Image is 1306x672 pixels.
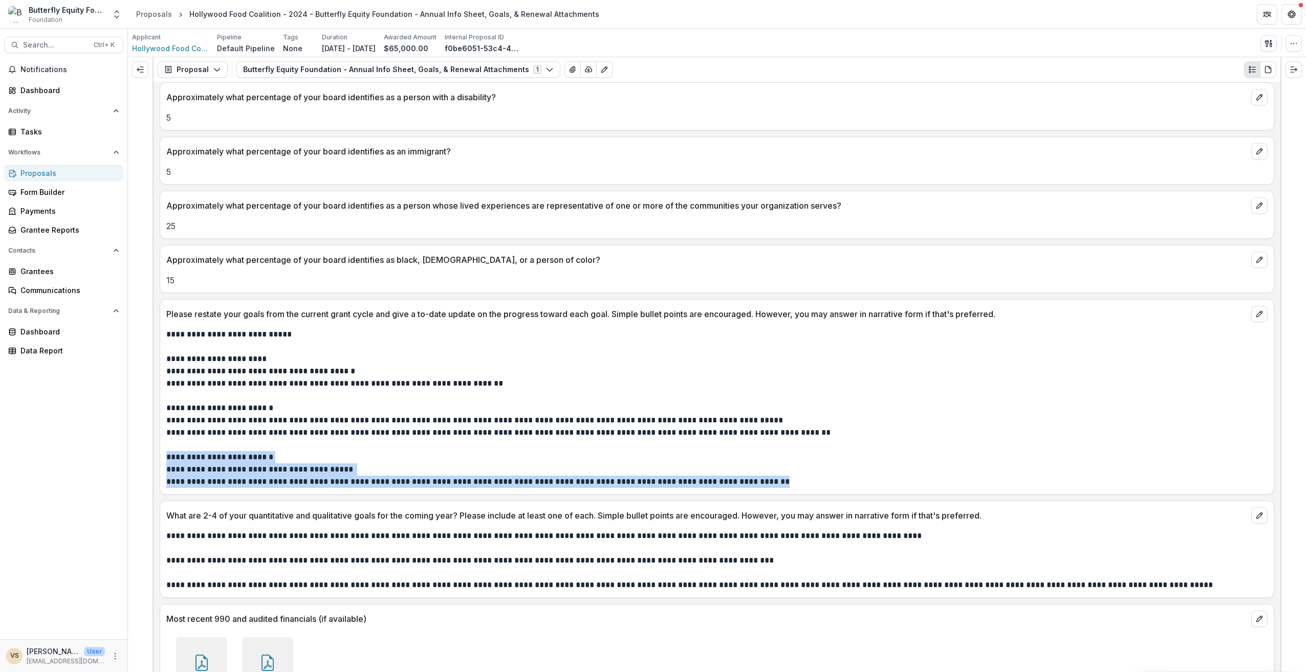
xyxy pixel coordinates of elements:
[166,308,1247,320] p: Please restate your goals from the current grant cycle and give a to-date update on the progress ...
[217,43,275,54] p: Default Pipeline
[8,307,109,315] span: Data & Reporting
[4,61,123,78] button: Notifications
[283,33,298,42] p: Tags
[20,65,119,74] span: Notifications
[1251,252,1268,268] button: edit
[1251,89,1268,105] button: edit
[1251,306,1268,322] button: edit
[4,144,123,161] button: Open Workflows
[4,323,123,340] a: Dashboard
[564,61,581,78] button: View Attached Files
[166,613,1247,625] p: Most recent 990 and audited financials (if available)
[217,33,242,42] p: Pipeline
[189,9,599,19] div: Hollywood Food Coalition - 2024 - Butterfly Equity Foundation - Annual Info Sheet, Goals, & Renew...
[4,82,123,99] a: Dashboard
[166,199,1247,212] p: Approximately what percentage of your board identifies as a person whose lived experiences are re...
[4,242,123,259] button: Open Contacts
[20,345,115,356] div: Data Report
[166,254,1247,266] p: Approximately what percentage of your board identifies as black, [DEMOGRAPHIC_DATA], or a person ...
[20,206,115,216] div: Payments
[132,7,176,21] a: Proposals
[4,263,123,280] a: Grantees
[4,303,123,319] button: Open Data & Reporting
[1286,61,1302,78] button: Expand right
[1251,507,1268,524] button: edit
[158,61,228,78] button: Proposal
[4,282,123,299] a: Communications
[8,247,109,254] span: Contacts
[166,166,1268,178] p: 5
[92,39,117,51] div: Ctrl + K
[8,149,109,156] span: Workflows
[384,43,428,54] p: $65,000.00
[23,41,88,50] span: Search...
[136,9,172,19] div: Proposals
[29,5,105,15] div: Butterfly Equity Foundation
[1281,4,1302,25] button: Get Help
[1251,143,1268,160] button: edit
[322,33,347,42] p: Duration
[27,657,105,666] p: [EMAIL_ADDRESS][DOMAIN_NAME]
[283,43,302,54] p: None
[1257,4,1277,25] button: Partners
[4,37,123,53] button: Search...
[20,285,115,296] div: Communications
[27,646,80,657] p: [PERSON_NAME]
[29,15,62,25] span: Foundation
[4,221,123,238] a: Grantee Reports
[20,168,115,178] div: Proposals
[166,274,1268,286] p: 15
[4,165,123,182] a: Proposals
[132,33,161,42] p: Applicant
[132,7,603,21] nav: breadcrumb
[1244,61,1260,78] button: Plaintext view
[4,123,123,140] a: Tasks
[445,33,504,42] p: Internal Proposal ID
[4,203,123,219] a: Payments
[132,61,148,78] button: Expand left
[110,4,124,25] button: Open entity switcher
[20,126,115,137] div: Tasks
[109,650,121,662] button: More
[1260,61,1276,78] button: PDF view
[4,103,123,119] button: Open Activity
[132,43,209,54] a: Hollywood Food Coalition
[596,61,613,78] button: Edit as form
[20,187,115,197] div: Form Builder
[1251,611,1268,627] button: edit
[384,33,437,42] p: Awarded Amount
[4,342,123,359] a: Data Report
[322,43,376,54] p: [DATE] - [DATE]
[166,91,1247,103] p: Approximately what percentage of your board identifies as a person with a disability?
[166,220,1268,232] p: 25
[20,85,115,96] div: Dashboard
[4,184,123,200] a: Form Builder
[166,145,1247,158] p: Approximately what percentage of your board identifies as an immigrant?
[445,43,521,54] p: f0be6051-53c4-49b6-b95d-44446695f414
[166,509,1247,522] p: What are 2-4 of your quantitative and qualitative goals for the coming year? Please include at le...
[1251,197,1268,214] button: edit
[84,647,105,656] p: User
[20,266,115,277] div: Grantees
[20,326,115,337] div: Dashboard
[20,225,115,235] div: Grantee Reports
[166,111,1268,124] p: 5
[8,6,25,23] img: Butterfly Equity Foundation
[8,107,109,115] span: Activity
[10,653,19,659] div: Vannesa Santos
[236,61,560,78] button: Butterfly Equity Foundation - Annual Info Sheet, Goals, & Renewal Attachments1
